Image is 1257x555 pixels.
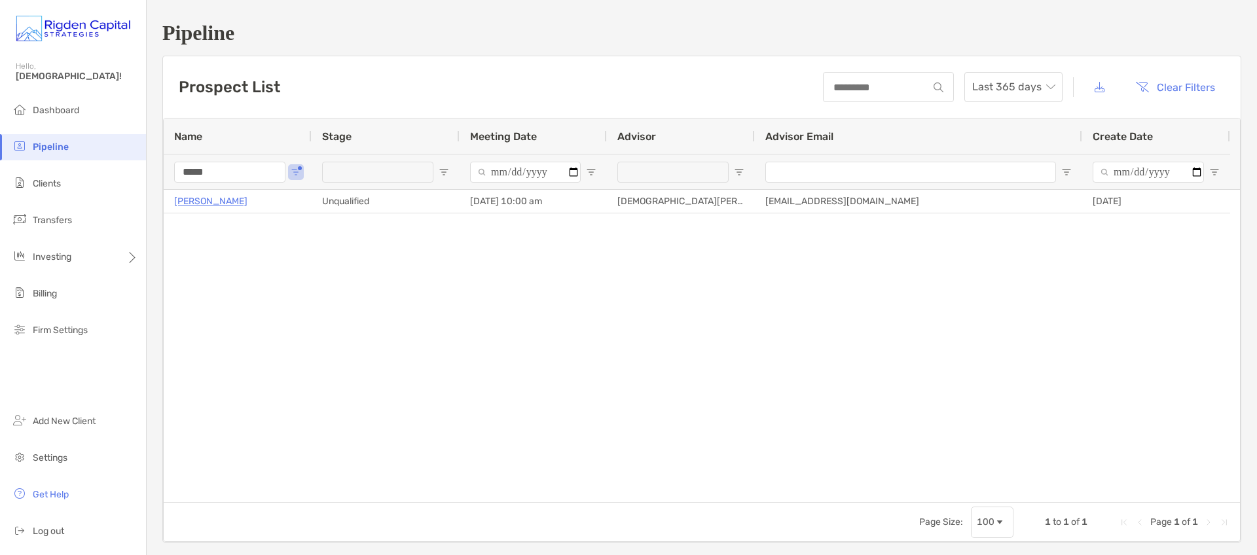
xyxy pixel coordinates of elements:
span: Transfers [33,215,72,226]
button: Open Filter Menu [734,167,744,177]
div: Next Page [1203,517,1214,528]
h1: Pipeline [162,21,1241,45]
button: Open Filter Menu [586,167,596,177]
div: [DATE] 10:00 am [460,190,607,213]
img: clients icon [12,175,27,190]
input: Name Filter Input [174,162,285,183]
div: Page Size: [919,516,963,528]
img: add_new_client icon [12,412,27,428]
span: Clients [33,178,61,189]
span: 1 [1045,516,1051,528]
button: Open Filter Menu [1061,167,1072,177]
img: dashboard icon [12,101,27,117]
div: [DATE] [1082,190,1230,213]
img: settings icon [12,449,27,465]
span: 1 [1192,516,1198,528]
span: Pipeline [33,141,69,152]
img: logout icon [12,522,27,538]
img: firm-settings icon [12,321,27,337]
span: Page [1150,516,1172,528]
span: Meeting Date [470,130,537,143]
span: Stage [322,130,352,143]
img: investing icon [12,248,27,264]
span: Add New Client [33,416,96,427]
span: [DEMOGRAPHIC_DATA]! [16,71,138,82]
span: Firm Settings [33,325,88,336]
span: Name [174,130,202,143]
span: Settings [33,452,67,463]
input: Create Date Filter Input [1093,162,1204,183]
img: input icon [934,82,943,92]
img: pipeline icon [12,138,27,154]
span: Get Help [33,489,69,500]
div: [EMAIL_ADDRESS][DOMAIN_NAME] [755,190,1082,213]
div: First Page [1119,517,1129,528]
div: Last Page [1219,517,1230,528]
input: Meeting Date Filter Input [470,162,581,183]
span: Create Date [1093,130,1153,143]
a: [PERSON_NAME] [174,193,247,209]
span: Billing [33,288,57,299]
span: Advisor Email [765,130,833,143]
button: Open Filter Menu [439,167,449,177]
span: Log out [33,526,64,537]
span: of [1071,516,1080,528]
span: to [1053,516,1061,528]
img: Zoe Logo [16,5,130,52]
div: 100 [977,516,994,528]
span: Dashboard [33,105,79,116]
span: 1 [1174,516,1180,528]
span: 1 [1082,516,1087,528]
input: Advisor Email Filter Input [765,162,1056,183]
img: transfers icon [12,211,27,227]
img: get-help icon [12,486,27,501]
span: of [1182,516,1190,528]
span: Last 365 days [972,73,1055,101]
span: Investing [33,251,71,262]
span: 1 [1063,516,1069,528]
span: Advisor [617,130,656,143]
div: Page Size [971,507,1013,538]
div: Unqualified [312,190,460,213]
div: Previous Page [1135,517,1145,528]
button: Clear Filters [1125,73,1225,101]
h3: Prospect List [179,78,280,96]
button: Open Filter Menu [1209,167,1220,177]
img: billing icon [12,285,27,300]
button: Open Filter Menu [291,167,301,177]
div: [DEMOGRAPHIC_DATA][PERSON_NAME], CFP® [607,190,755,213]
